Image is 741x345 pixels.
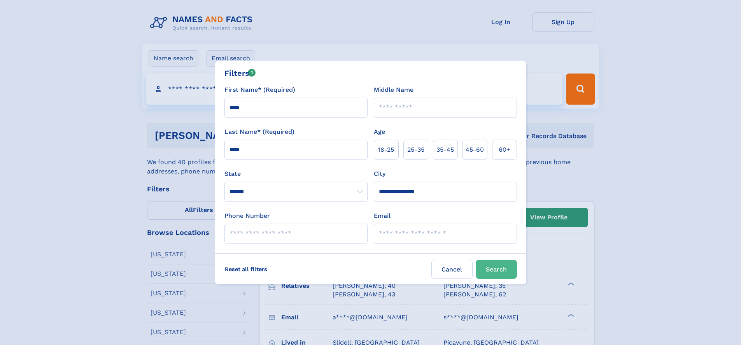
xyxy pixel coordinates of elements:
label: Middle Name [374,85,413,95]
label: Last Name* (Required) [224,127,294,137]
label: Phone Number [224,211,270,221]
span: 25‑35 [407,145,424,154]
span: 35‑45 [436,145,454,154]
label: Age [374,127,385,137]
span: 60+ [499,145,510,154]
span: 45‑60 [466,145,484,154]
div: Filters [224,67,256,79]
span: 18‑25 [378,145,394,154]
label: Reset all filters [220,260,272,278]
label: Email [374,211,391,221]
label: City [374,169,385,179]
label: Cancel [431,260,473,279]
label: First Name* (Required) [224,85,295,95]
label: State [224,169,368,179]
button: Search [476,260,517,279]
